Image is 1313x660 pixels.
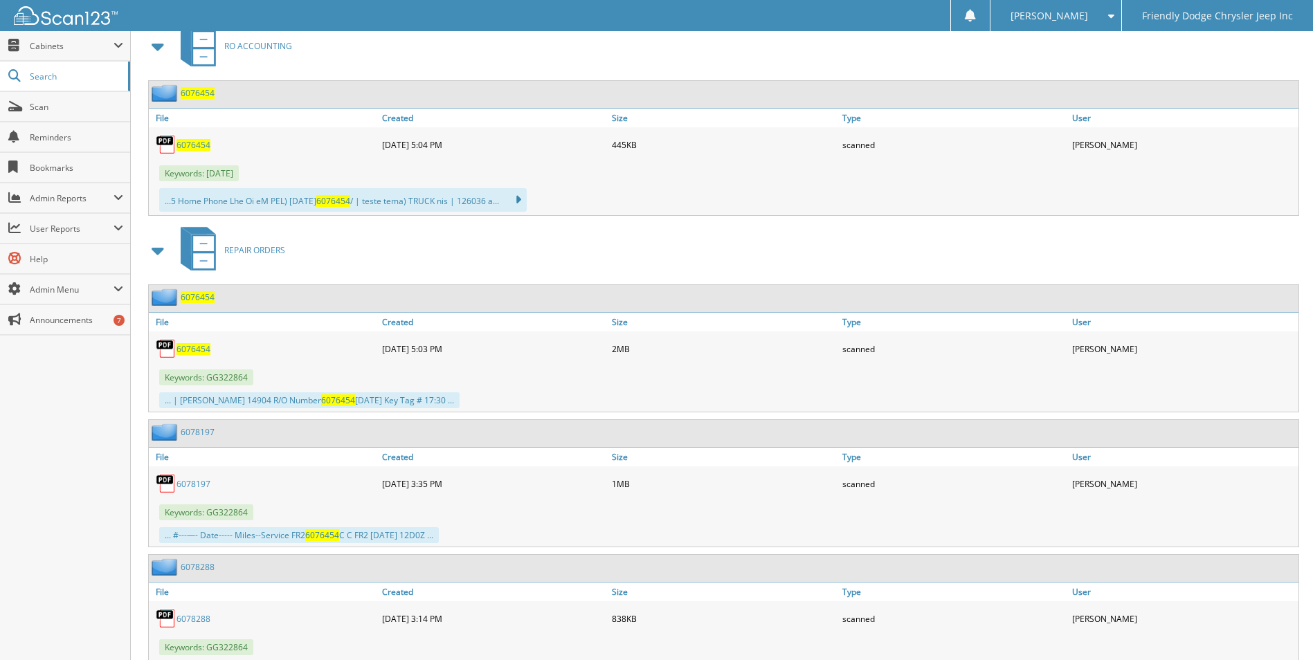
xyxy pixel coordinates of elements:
span: User Reports [30,223,114,235]
img: folder2.png [152,288,181,306]
a: Size [608,109,838,127]
span: Keywords: GG322864 [159,639,253,655]
a: User [1069,313,1298,331]
div: [DATE] 5:03 PM [379,335,608,363]
a: Created [379,313,608,331]
div: [PERSON_NAME] [1069,605,1298,632]
span: 6076454 [305,529,339,541]
div: 2MB [608,335,838,363]
img: PDF.png [156,134,176,155]
span: Keywords: GG322864 [159,504,253,520]
span: Help [30,253,123,265]
img: scan123-logo-white.svg [14,6,118,25]
a: Created [379,109,608,127]
a: 6078288 [181,561,215,573]
span: Bookmarks [30,162,123,174]
div: [DATE] 5:04 PM [379,131,608,158]
a: Type [839,313,1069,331]
a: 6078197 [176,478,210,490]
img: PDF.png [156,473,176,494]
a: Size [608,313,838,331]
div: 7 [114,315,125,326]
span: Scan [30,101,123,113]
span: Keywords: [DATE] [159,165,239,181]
span: Keywords: GG322864 [159,369,253,385]
a: 6076454 [176,139,210,151]
img: folder2.png [152,558,181,576]
a: User [1069,448,1298,466]
div: ... #---—- Date----- Miles--Service FR2 C C FR2 [DATE] 12D0Z ... [159,527,439,543]
a: Type [839,109,1069,127]
a: 6076454 [181,87,215,99]
span: Admin Menu [30,284,114,295]
a: 6076454 [181,291,215,303]
span: Reminders [30,131,123,143]
img: folder2.png [152,423,181,441]
span: [PERSON_NAME] [1011,12,1088,20]
div: ... | [PERSON_NAME] 14904 R/O Number [DATE] Key Tag # 17:30 ... [159,392,460,408]
a: Created [379,448,608,466]
a: Size [608,583,838,601]
div: scanned [839,131,1069,158]
div: [DATE] 3:35 PM [379,470,608,497]
div: ...5 Home Phone Lhe Oi eM PEL) [DATE] / | teste tema) TRUCK nis | 126036 a... [159,188,527,212]
span: 6076454 [316,195,350,207]
a: File [149,583,379,601]
span: REPAIR ORDERS [224,244,285,256]
a: 6078288 [176,613,210,625]
a: Created [379,583,608,601]
a: RO ACCOUNTING [172,19,292,73]
img: folder2.png [152,84,181,102]
div: scanned [839,335,1069,363]
div: [DATE] 3:14 PM [379,605,608,632]
div: 1MB [608,470,838,497]
a: User [1069,109,1298,127]
div: 445KB [608,131,838,158]
span: 6076454 [321,394,355,406]
a: Type [839,448,1069,466]
a: File [149,313,379,331]
div: [PERSON_NAME] [1069,470,1298,497]
span: RO ACCOUNTING [224,40,292,52]
span: Friendly Dodge Chrysler Jeep Inc [1142,12,1293,20]
a: File [149,109,379,127]
span: Announcements [30,314,123,326]
a: User [1069,583,1298,601]
img: PDF.png [156,338,176,359]
span: Cabinets [30,40,114,52]
a: File [149,448,379,466]
div: scanned [839,470,1069,497]
div: scanned [839,605,1069,632]
a: Size [608,448,838,466]
a: Type [839,583,1069,601]
span: Search [30,71,121,82]
a: 6076454 [176,343,210,355]
a: REPAIR ORDERS [172,223,285,277]
div: [PERSON_NAME] [1069,335,1298,363]
span: Admin Reports [30,192,114,204]
a: 6078197 [181,426,215,438]
iframe: Chat Widget [1244,594,1313,660]
img: PDF.png [156,608,176,629]
div: [PERSON_NAME] [1069,131,1298,158]
div: 838KB [608,605,838,632]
